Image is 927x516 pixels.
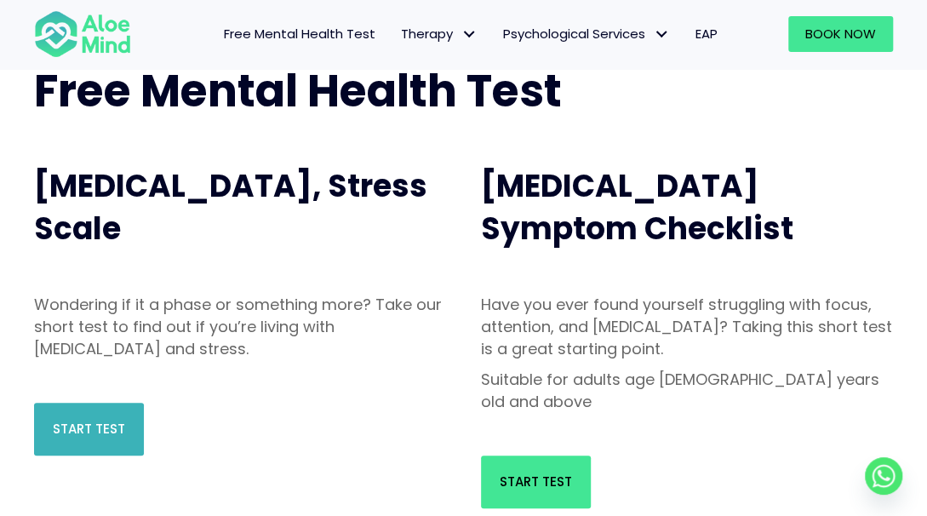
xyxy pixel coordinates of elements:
[456,22,481,47] span: Therapy: submenu
[34,294,447,360] p: Wondering if it a phase or something more? Take our short test to find out if you’re living with ...
[788,16,893,52] a: Book Now
[210,16,387,52] a: Free Mental Health Test
[695,25,717,43] span: EAP
[682,16,730,52] a: EAP
[805,25,876,43] span: Book Now
[148,16,730,52] nav: Menu
[481,456,591,508] a: Start Test
[34,60,562,122] span: Free Mental Health Test
[481,294,894,360] p: Have you ever found yourself struggling with focus, attention, and [MEDICAL_DATA]? Taking this sh...
[481,369,894,413] p: Suitable for adults age [DEMOGRAPHIC_DATA] years old and above
[489,16,682,52] a: Psychological ServicesPsychological Services: submenu
[223,25,375,43] span: Free Mental Health Test
[502,25,669,43] span: Psychological Services
[649,22,673,47] span: Psychological Services: submenu
[865,457,902,495] a: Whatsapp
[500,473,572,490] span: Start Test
[34,403,144,456] a: Start Test
[53,420,125,438] span: Start Test
[34,164,427,250] span: [MEDICAL_DATA], Stress Scale
[387,16,489,52] a: TherapyTherapy: submenu
[400,25,477,43] span: Therapy
[34,9,131,59] img: Aloe mind Logo
[481,164,793,250] span: [MEDICAL_DATA] Symptom Checklist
